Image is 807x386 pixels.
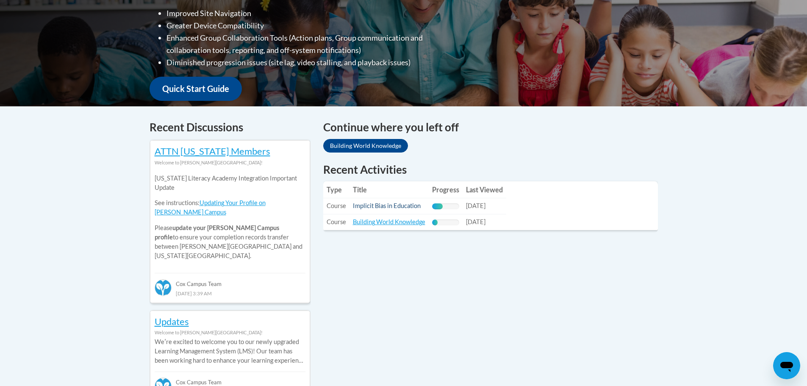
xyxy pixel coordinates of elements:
[150,77,242,101] a: Quick Start Guide
[150,119,311,136] h4: Recent Discussions
[155,199,266,216] a: Updating Your Profile on [PERSON_NAME] Campus
[327,202,346,209] span: Course
[155,328,305,337] div: Welcome to [PERSON_NAME][GEOGRAPHIC_DATA]!
[166,19,457,32] li: Greater Device Compatibility
[323,181,349,198] th: Type
[155,289,305,298] div: [DATE] 3:39 AM
[323,162,658,177] h1: Recent Activities
[323,139,408,153] a: Building World Knowledge
[155,167,305,267] div: Please to ensure your completion records transfer between [PERSON_NAME][GEOGRAPHIC_DATA] and [US_...
[323,119,658,136] h4: Continue where you left off
[466,218,485,225] span: [DATE]
[155,145,270,157] a: ATTN [US_STATE] Members
[432,219,438,225] div: Progress, %
[327,218,346,225] span: Course
[155,224,279,241] b: update your [PERSON_NAME] Campus profile
[349,181,429,198] th: Title
[155,273,305,288] div: Cox Campus Team
[353,218,425,225] a: Building World Knowledge
[155,158,305,167] div: Welcome to [PERSON_NAME][GEOGRAPHIC_DATA]!
[166,32,457,56] li: Enhanced Group Collaboration Tools (Action plans, Group communication and collaboration tools, re...
[463,181,506,198] th: Last Viewed
[353,202,421,209] a: Implicit Bias in Education
[155,337,305,365] p: Weʹre excited to welcome you to our newly upgraded Learning Management System (LMS)! Our team has...
[155,174,305,192] p: [US_STATE] Literacy Academy Integration Important Update
[166,56,457,69] li: Diminished progression issues (site lag, video stalling, and playback issues)
[166,7,457,19] li: Improved Site Navigation
[432,203,443,209] div: Progress, %
[155,316,189,327] a: Updates
[155,279,172,296] img: Cox Campus Team
[466,202,485,209] span: [DATE]
[429,181,463,198] th: Progress
[155,198,305,217] p: See instructions:
[773,352,800,379] iframe: Button to launch messaging window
